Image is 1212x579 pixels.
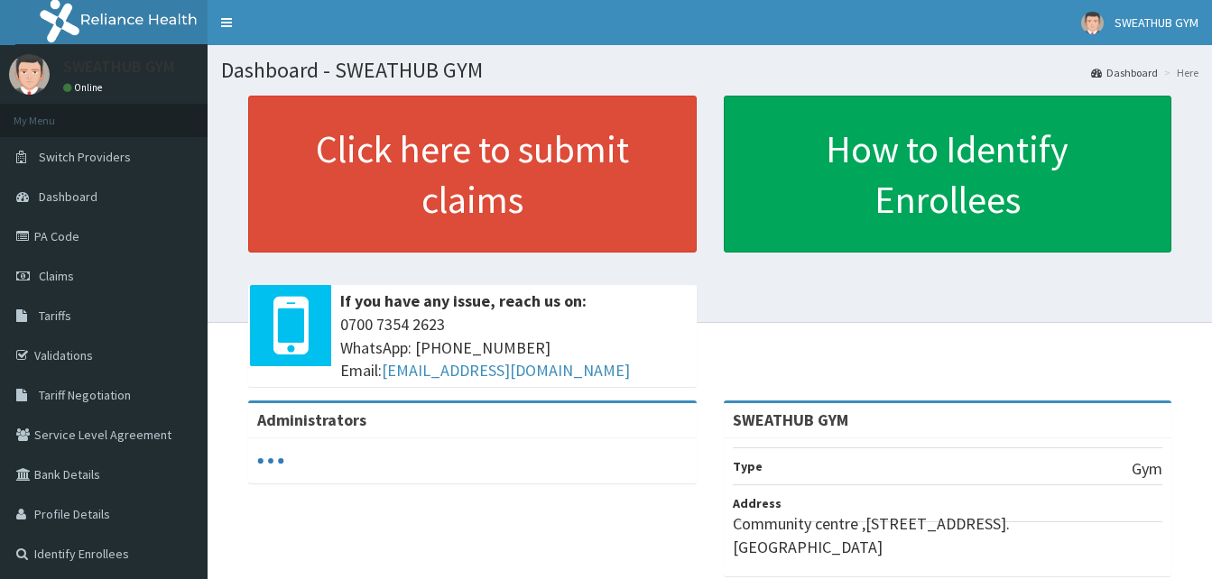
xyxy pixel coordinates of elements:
[39,268,74,284] span: Claims
[1160,65,1198,80] li: Here
[63,81,106,94] a: Online
[340,290,587,311] b: If you have any issue, reach us on:
[1132,457,1162,481] p: Gym
[733,458,763,474] b: Type
[63,59,174,75] p: SWEATHUB GYM
[248,96,697,253] a: Click here to submit claims
[221,59,1198,82] h1: Dashboard - SWEATHUB GYM
[39,387,131,403] span: Tariff Negotiation
[1081,12,1104,34] img: User Image
[39,149,131,165] span: Switch Providers
[39,308,71,324] span: Tariffs
[257,447,284,474] svg: audio-loading
[1115,14,1198,31] span: SWEATHUB GYM
[733,409,848,430] strong: SWEATHUB GYM
[733,512,1163,558] p: Community centre ,[STREET_ADDRESS]. [GEOGRAPHIC_DATA]
[1091,65,1158,80] a: Dashboard
[340,313,688,382] span: 0700 7354 2623 WhatsApp: [PHONE_NUMBER] Email:
[724,96,1172,253] a: How to Identify Enrollees
[257,409,366,430] b: Administrators
[382,360,630,381] a: [EMAIL_ADDRESS][DOMAIN_NAME]
[733,495,782,511] b: Address
[9,54,50,95] img: User Image
[39,188,97,205] span: Dashboard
